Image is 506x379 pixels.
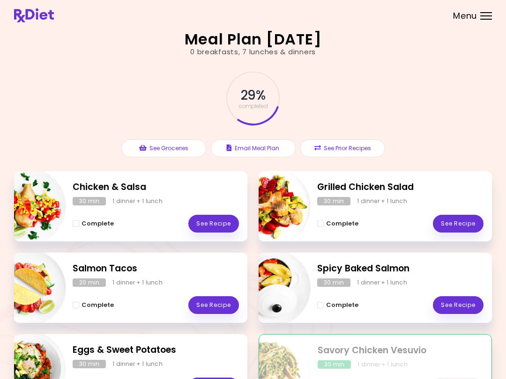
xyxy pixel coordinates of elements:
[14,8,54,22] img: RxDiet
[357,278,407,287] div: 1 dinner + 1 lunch
[318,360,351,369] div: 30 min
[326,301,358,309] span: Complete
[233,249,311,327] img: Info - Spicy Baked Salmon
[73,218,114,229] button: Complete - Chicken & Salsa
[317,181,484,194] h2: Grilled Chicken Salad
[73,299,114,311] button: Complete - Salmon Tacos
[73,197,106,205] div: 30 min
[211,139,296,157] button: Email Meal Plan
[238,103,268,109] span: completed
[357,360,408,369] div: 1 dinner + 1 lunch
[357,197,407,205] div: 1 dinner + 1 lunch
[112,197,163,205] div: 1 dinner + 1 lunch
[317,262,484,276] h2: Spicy Baked Salmon
[317,197,350,205] div: 30 min
[82,301,114,309] span: Complete
[82,220,114,227] span: Complete
[73,181,239,194] h2: Chicken & Salsa
[300,139,385,157] button: See Prior Recipes
[73,262,239,276] h2: Salmon Tacos
[317,299,358,311] button: Complete - Spicy Baked Salmon
[318,344,483,357] h2: Savory Chicken Vesuvio
[73,343,239,357] h2: Eggs & Sweet Potatoes
[185,32,322,47] h2: Meal Plan [DATE]
[317,278,350,287] div: 30 min
[433,215,484,233] a: See Recipe - Grilled Chicken Salad
[233,168,311,245] img: Info - Grilled Chicken Salad
[326,220,358,227] span: Complete
[73,360,106,368] div: 30 min
[241,87,265,103] span: 29 %
[112,360,163,368] div: 1 dinner + 1 lunch
[317,218,358,229] button: Complete - Grilled Chicken Salad
[112,278,163,287] div: 1 dinner + 1 lunch
[121,139,206,157] button: See Groceries
[188,296,239,314] a: See Recipe - Salmon Tacos
[73,278,106,287] div: 20 min
[433,296,484,314] a: See Recipe - Spicy Baked Salmon
[188,215,239,233] a: See Recipe - Chicken & Salsa
[190,47,316,58] div: 0 breakfasts , 7 lunches & dinners
[453,12,477,20] span: Menu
